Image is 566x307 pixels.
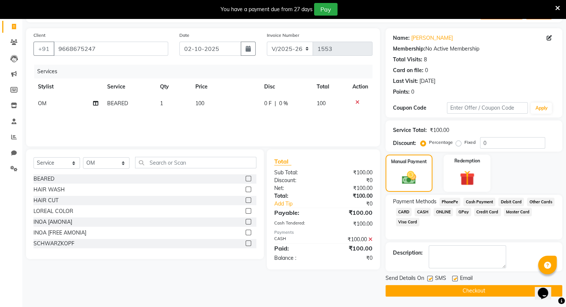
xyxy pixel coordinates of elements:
[275,100,276,107] span: |
[323,244,378,253] div: ₹100.00
[393,126,427,134] div: Service Total:
[103,78,156,95] th: Service
[269,169,323,177] div: Sub Total:
[33,186,65,194] div: HAIR WASH
[393,139,416,147] div: Discount:
[393,34,410,42] div: Name:
[54,42,168,56] input: Search by Name/Mobile/Email/Code
[454,158,480,164] label: Redemption
[323,220,378,228] div: ₹100.00
[415,208,431,216] span: CASH
[430,126,449,134] div: ₹100.00
[460,274,473,284] span: Email
[314,3,338,16] button: Pay
[323,254,378,262] div: ₹0
[396,208,412,216] span: CARD
[279,100,288,107] span: 0 %
[269,220,323,228] div: Cash Tendered:
[531,103,552,114] button: Apply
[455,169,479,187] img: _gift.svg
[33,197,58,204] div: HAIR CUT
[267,32,299,39] label: Invoice Number
[429,139,453,146] label: Percentage
[535,277,559,300] iframe: chat widget
[274,158,291,165] span: Total
[107,100,128,107] span: BEARED
[269,200,332,208] a: Add Tip
[456,208,471,216] span: GPay
[323,192,378,200] div: ₹100.00
[348,78,372,95] th: Action
[33,218,72,226] div: INOA [AMONIA]
[391,158,427,165] label: Manual Payment
[269,177,323,184] div: Discount:
[434,208,453,216] span: ONLINE
[323,184,378,192] div: ₹100.00
[34,65,378,78] div: Services
[33,207,73,215] div: LOREAL COLOR
[323,177,378,184] div: ₹0
[264,100,272,107] span: 0 F
[33,240,74,248] div: SCHWARZKOPF
[393,88,410,96] div: Points:
[393,198,437,206] span: Payment Methods
[393,45,425,53] div: Membership:
[160,100,163,107] span: 1
[33,175,54,183] div: BEARED
[419,77,435,85] div: [DATE]
[393,56,422,64] div: Total Visits:
[195,100,204,107] span: 100
[269,208,323,217] div: Payable:
[425,67,428,74] div: 0
[393,249,423,257] div: Description:
[312,78,348,95] th: Total
[439,198,461,206] span: PhonePe
[269,236,323,243] div: CASH
[474,208,501,216] span: Credit Card
[33,42,54,56] button: +91
[504,208,532,216] span: Master Card
[33,32,45,39] label: Client
[269,244,323,253] div: Paid:
[393,45,555,53] div: No Active Membership
[323,236,378,243] div: ₹100.00
[463,198,495,206] span: Cash Payment
[33,78,103,95] th: Stylist
[221,6,313,13] div: You have a payment due from 27 days
[411,34,453,42] a: [PERSON_NAME]
[393,67,423,74] div: Card on file:
[332,200,378,208] div: ₹0
[269,184,323,192] div: Net:
[397,169,420,186] img: _cash.svg
[33,229,86,237] div: INOA [FREE AMONIA]
[179,32,189,39] label: Date
[498,198,524,206] span: Debit Card
[435,274,446,284] span: SMS
[135,157,256,168] input: Search or Scan
[386,274,424,284] span: Send Details On
[269,254,323,262] div: Balance :
[527,198,554,206] span: Other Cards
[38,100,47,107] span: OM
[424,56,427,64] div: 8
[323,169,378,177] div: ₹100.00
[269,192,323,200] div: Total:
[447,102,528,114] input: Enter Offer / Coupon Code
[260,78,312,95] th: Disc
[386,285,562,297] button: Checkout
[191,78,260,95] th: Price
[411,88,414,96] div: 0
[393,104,447,112] div: Coupon Code
[396,218,420,226] span: Visa Card
[464,139,476,146] label: Fixed
[323,208,378,217] div: ₹100.00
[393,77,418,85] div: Last Visit:
[317,100,326,107] span: 100
[274,229,372,236] div: Payments
[156,78,191,95] th: Qty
